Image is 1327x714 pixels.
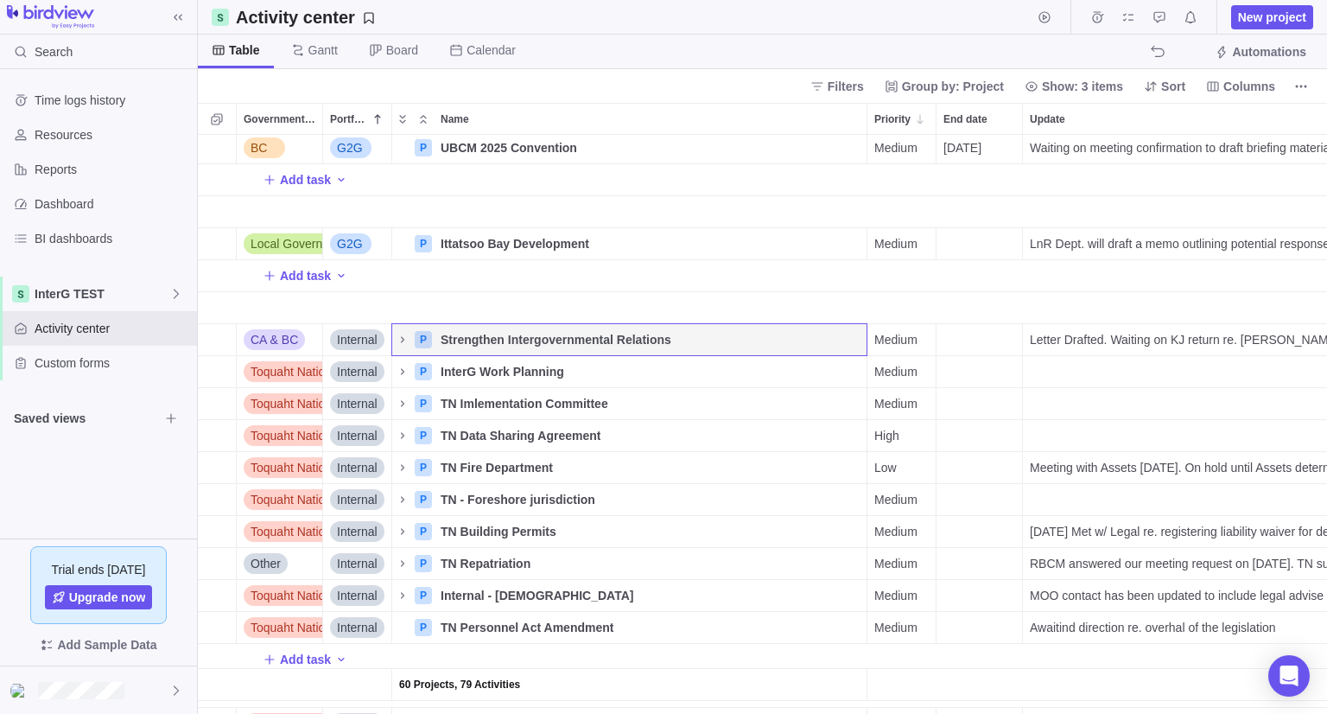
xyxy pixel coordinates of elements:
[280,171,331,188] span: Add task
[1147,13,1171,27] a: Approval requests
[237,228,322,259] div: Local Government (ACRD)
[237,420,322,451] div: Toquaht Nation
[392,548,867,580] div: Name
[237,292,323,324] div: Government Level
[237,132,323,164] div: Government Level
[441,395,608,412] span: TN Imlementation Committee
[236,5,355,29] h2: Activity center
[1085,5,1109,29] span: Time logs
[159,406,183,430] span: Browse views
[937,452,1023,484] div: End date
[867,548,937,580] div: Priority
[937,388,1023,420] div: End date
[198,135,1327,714] div: grid
[392,516,867,548] div: Name
[237,452,322,483] div: Toquaht Nation
[237,612,322,643] div: Toquaht Nation
[251,459,332,476] span: Toquaht Nation
[874,619,917,636] span: Medium
[415,587,432,604] div: P
[937,324,1023,356] div: End date
[415,523,432,540] div: P
[323,388,391,419] div: Internal
[251,619,332,636] span: Toquaht Nation
[867,516,936,547] div: Medium
[251,395,332,412] span: Toquaht Nation
[14,631,183,659] span: Add Sample Data
[937,516,1023,548] div: End date
[434,580,867,611] div: Internal - Employment Contract
[45,585,153,609] a: Upgrade now
[867,484,936,515] div: Medium
[237,388,323,420] div: Government Level
[237,324,323,356] div: Government Level
[323,356,392,388] div: Portfolio
[334,264,348,288] span: Add activity
[867,669,937,701] div: Priority
[943,139,981,156] span: [DATE]
[7,5,94,29] img: logo
[867,356,937,388] div: Priority
[441,331,671,348] span: Strengthen Intergovernmental Relations
[434,356,867,387] div: InterG Work Planning
[415,619,432,636] div: P
[392,580,867,612] div: Name
[1289,74,1313,99] span: More actions
[251,491,332,508] span: Toquaht Nation
[415,331,432,348] div: P
[874,331,917,348] span: Medium
[251,587,332,604] span: Toquaht Nation
[392,228,867,260] div: Name
[434,516,867,547] div: TN Building Permits
[57,634,156,655] span: Add Sample Data
[237,420,323,452] div: Government Level
[434,388,867,419] div: TN Imlementation Committee
[392,669,867,701] div: Name
[937,196,1023,228] div: End date
[874,587,917,604] span: Medium
[1231,5,1313,29] span: New project
[251,523,332,540] span: Toquaht Nation
[867,228,936,259] div: Medium
[867,104,936,134] div: Priority
[237,580,322,611] div: Toquaht Nation
[337,587,378,604] span: Internal
[434,104,867,134] div: Name
[323,356,391,387] div: Internal
[867,516,937,548] div: Priority
[337,555,378,572] span: Internal
[337,523,378,540] span: Internal
[467,41,516,59] span: Calendar
[441,235,589,252] span: Ittatsoo Bay Development
[1223,78,1275,95] span: Columns
[251,427,332,444] span: Toquaht Nation
[392,292,867,324] div: Name
[386,41,418,59] span: Board
[35,126,190,143] span: Resources
[323,580,392,612] div: Portfolio
[323,548,392,580] div: Portfolio
[1018,74,1130,99] span: Show: 3 items
[1268,655,1310,697] div: Open Intercom Messenger
[10,684,31,698] img: Show
[35,161,190,178] span: Reports
[392,388,867,420] div: Name
[323,516,392,548] div: Portfolio
[237,324,322,355] div: CA & BC
[392,612,867,644] div: Name
[874,235,917,252] span: Medium
[874,395,917,412] span: Medium
[337,395,378,412] span: Internal
[867,388,937,420] div: Priority
[867,292,937,324] div: Priority
[867,580,937,612] div: Priority
[874,111,911,128] span: Priority
[392,132,867,164] div: Name
[263,647,331,672] span: Add task
[867,388,936,419] div: Medium
[434,548,867,579] div: TN Repatriation
[867,420,936,451] div: High
[434,612,867,643] div: TN Personnel Act Amendment
[874,459,897,476] span: Low
[337,619,378,636] span: Internal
